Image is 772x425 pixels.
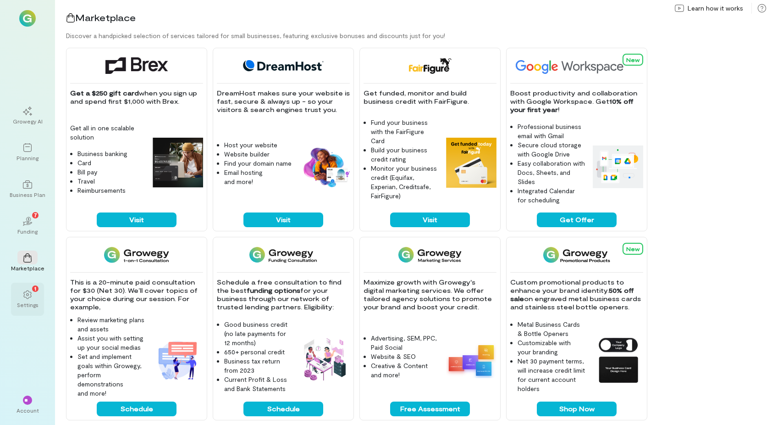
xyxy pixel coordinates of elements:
[70,278,203,311] p: This is a 20-minute paid consultation for $30 (Net 30). We’ll cover topics of your choice during ...
[224,159,292,168] li: Find your domain name
[11,209,44,242] a: Funding
[249,246,317,263] img: Funding Consultation
[17,301,39,308] div: Settings
[243,212,323,227] button: Visit
[593,335,643,385] img: Growegy Promo Products feature
[398,246,462,263] img: Growegy - Marketing Services
[77,352,145,398] li: Set and implement goals within Growegy, perform demonstrations and more!
[247,286,300,294] strong: funding options
[11,173,44,206] a: Business Plan
[11,264,44,272] div: Marketplace
[518,159,585,186] li: Easy collaboration with Docs, Sheets, and Slides
[11,283,44,316] a: Settings
[70,89,203,106] p: when you sign up and spend first $1,000 with Brex.
[299,146,350,188] img: DreamHost feature
[364,89,496,106] p: Get funded, monitor and build business credit with FairFigure.
[11,136,44,169] a: Planning
[70,123,145,142] p: Get all in one scalable solution
[510,97,635,113] strong: 10% off your first year
[371,164,439,201] li: Monitor your business credit (Equifax, Experian, Creditsafe, FairFigure)
[593,145,643,188] img: Google Workspace feature
[77,177,145,186] li: Travel
[224,140,292,150] li: Host your website
[537,402,617,416] button: Shop Now
[446,342,496,378] img: Growegy - Marketing Services feature
[408,57,452,74] img: FairFigure
[390,402,470,416] button: Free Assessment
[34,284,36,292] span: 1
[105,57,168,74] img: Brex
[518,357,585,393] li: Net 30 payment terms, will increase credit limit for current account holders
[510,89,643,114] p: Boost productivity and collaboration with Google Workspace. Get !
[364,278,496,311] p: Maximize growth with Growegy's digital marketing services. We offer tailored agency solutions to ...
[10,191,45,198] div: Business Plan
[77,158,145,168] li: Card
[390,212,470,227] button: Visit
[446,138,496,188] img: FairFigure feature
[371,334,439,352] li: Advertising, SEM, PPC, Paid Social
[224,347,292,357] li: 650+ personal credit
[17,407,39,414] div: Account
[688,4,743,13] span: Learn how it works
[11,99,44,132] a: Growegy AI
[224,168,292,186] li: Email hosting and more!
[75,12,136,23] span: Marketplace
[217,278,350,311] p: Schedule a free consultation to find the best for your business through our network of trusted le...
[537,212,617,227] button: Get Offer
[77,315,145,334] li: Review marketing plans and assets
[13,117,43,125] div: Growegy AI
[11,246,44,279] a: Marketplace
[217,89,350,114] p: DreamHost makes sure your website is fast, secure & always up - so your visitors & search engines...
[371,361,439,380] li: Creative & Content and more!
[153,138,203,188] img: Brex feature
[299,335,350,385] img: Funding Consultation feature
[243,402,323,416] button: Schedule
[66,31,772,40] div: Discover a handpicked selection of services tailored for small businesses, featuring exclusive bo...
[224,320,292,347] li: Good business credit (no late payments for 12 months)
[626,56,640,63] span: New
[510,57,645,74] img: Google Workspace
[77,168,145,177] li: Bill pay
[17,154,39,162] div: Planning
[17,228,38,235] div: Funding
[518,338,585,357] li: Customizable with your branding
[224,150,292,159] li: Website builder
[371,145,439,164] li: Build your business credit rating
[153,335,203,385] img: 1-on-1 Consultation feature
[240,57,327,74] img: DreamHost
[510,278,643,311] p: Custom promotional products to enhance your brand identity. on engraved metal business cards and ...
[518,320,585,338] li: Metal Business Cards & Bottle Openers
[77,186,145,195] li: Reimbursements
[34,211,37,219] span: 7
[518,122,585,140] li: Professional business email with Gmail
[518,186,585,205] li: Integrated Calendar for scheduling
[371,118,439,145] li: Fund your business with the FairFigure Card
[626,246,640,252] span: New
[371,352,439,361] li: Website & SEO
[77,149,145,158] li: Business banking
[97,402,176,416] button: Schedule
[543,246,611,263] img: Growegy Promo Products
[97,212,176,227] button: Visit
[518,140,585,159] li: Secure cloud storage with Google Drive
[77,334,145,352] li: Assist you with setting up your social medias
[224,357,292,375] li: Business tax return from 2023
[510,286,636,302] strong: 50% off sale
[224,375,292,393] li: Current Profit & Loss and Bank Statements
[70,89,139,97] strong: Get a $250 gift card
[104,246,169,263] img: 1-on-1 Consultation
